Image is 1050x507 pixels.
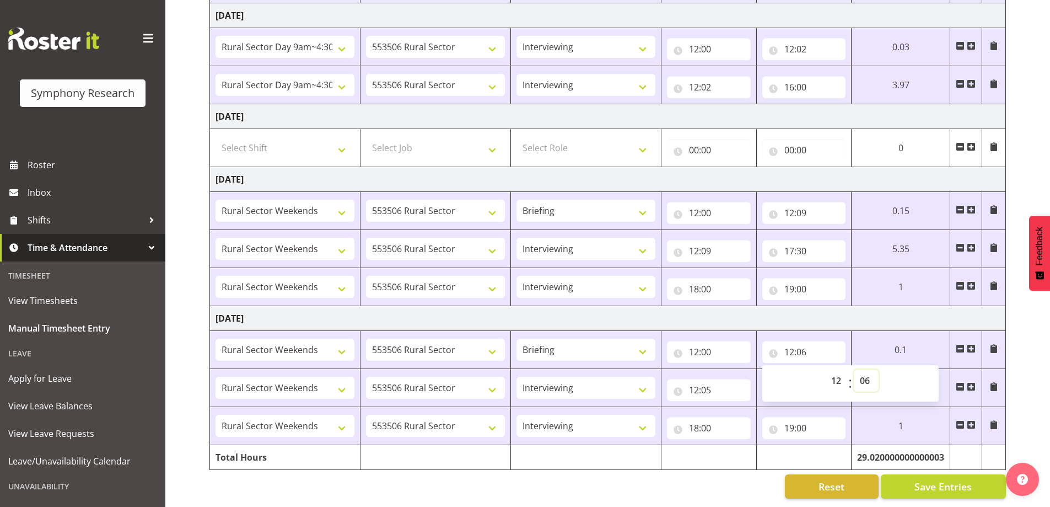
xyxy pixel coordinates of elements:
[667,139,751,161] input: Click to select...
[762,76,846,98] input: Click to select...
[667,341,751,363] input: Click to select...
[210,306,1006,331] td: [DATE]
[8,425,157,442] span: View Leave Requests
[852,331,950,369] td: 0.1
[3,392,163,420] a: View Leave Balances
[3,342,163,365] div: Leave
[667,278,751,300] input: Click to select...
[3,420,163,447] a: View Leave Requests
[3,365,163,392] a: Apply for Leave
[3,287,163,314] a: View Timesheets
[3,447,163,475] a: Leave/Unavailability Calendar
[3,314,163,342] a: Manual Timesheet Entry
[852,66,950,104] td: 3.97
[28,212,143,228] span: Shifts
[762,278,846,300] input: Click to select...
[762,341,846,363] input: Click to select...
[1029,216,1050,291] button: Feedback - Show survey
[8,320,157,337] span: Manual Timesheet Entry
[210,104,1006,129] td: [DATE]
[852,445,950,470] td: 29.020000000000003
[28,239,143,256] span: Time & Attendance
[210,3,1006,28] td: [DATE]
[762,417,846,439] input: Click to select...
[914,479,972,494] span: Save Entries
[1017,474,1028,485] img: help-xxl-2.png
[28,157,160,173] span: Roster
[762,202,846,224] input: Click to select...
[667,202,751,224] input: Click to select...
[852,407,950,445] td: 1
[785,474,879,499] button: Reset
[8,398,157,414] span: View Leave Balances
[852,268,950,306] td: 1
[881,474,1006,499] button: Save Entries
[8,292,157,309] span: View Timesheets
[852,230,950,268] td: 5.35
[852,28,950,66] td: 0.03
[667,76,751,98] input: Click to select...
[667,379,751,401] input: Click to select...
[1035,227,1044,265] span: Feedback
[667,417,751,439] input: Click to select...
[210,167,1006,192] td: [DATE]
[819,479,844,494] span: Reset
[8,28,99,50] img: Rosterit website logo
[3,264,163,287] div: Timesheet
[667,240,751,262] input: Click to select...
[210,445,360,470] td: Total Hours
[28,184,160,201] span: Inbox
[3,475,163,498] div: Unavailability
[31,85,134,102] div: Symphony Research
[852,192,950,230] td: 0.15
[762,38,846,60] input: Click to select...
[848,370,852,397] span: :
[762,139,846,161] input: Click to select...
[8,370,157,387] span: Apply for Leave
[8,453,157,469] span: Leave/Unavailability Calendar
[852,129,950,167] td: 0
[667,38,751,60] input: Click to select...
[762,240,846,262] input: Click to select...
